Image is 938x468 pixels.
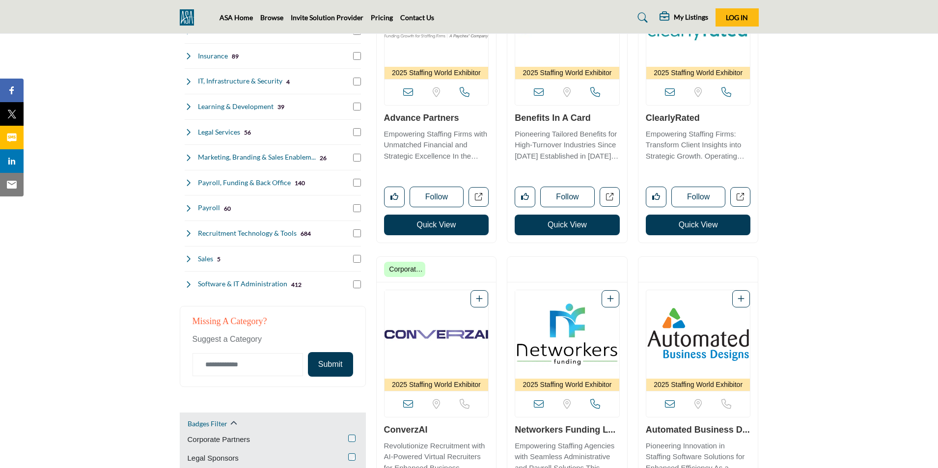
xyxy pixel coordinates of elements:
label: Legal Sponsors [188,453,239,464]
h3: Networkers Funding LLC [515,425,620,436]
h4: IT, Infrastructure & Security: Technology infrastructure, cybersecurity, and IT support services ... [198,76,282,86]
h2: Badges Filter [188,419,227,429]
p: 2025 Staffing World Exhibitor [386,380,487,390]
a: ClearlyRated [646,113,700,123]
div: 60 Results For Payroll [224,204,231,213]
h3: Benefits in a Card [515,113,620,124]
h3: Automated Business Designs Inc. [646,425,751,436]
div: 5 Results For Sales [217,254,221,263]
h4: Payroll: Dedicated payroll processing services for staffing companies. [198,203,220,213]
p: 2025 Staffing World Exhibitor [386,68,487,78]
h3: ConverzAI [384,425,489,436]
a: Search [628,10,654,26]
input: Select Marketing, Branding & Sales Enablement checkbox [353,154,361,162]
a: Add To List [476,295,483,303]
a: Empowering Staffing Firms with Unmatched Financial and Strategic Excellence In the staffing indus... [384,126,489,162]
input: Corporate Partners checkbox [348,435,356,442]
label: Corporate Partners [188,434,250,445]
button: Follow [671,187,726,207]
button: Follow [410,187,464,207]
b: 56 [244,129,251,136]
h4: Insurance: Specialized insurance coverage including professional liability and workers' compensat... [198,51,228,61]
p: Empowering Staffing Firms: Transform Client Insights into Strategic Growth. Operating within the ... [646,129,751,162]
input: Select Learning & Development checkbox [353,103,361,110]
a: Empowering Staffing Firms: Transform Client Insights into Strategic Growth. Operating within the ... [646,126,751,162]
h5: My Listings [674,13,708,22]
button: Quick View [646,215,751,235]
a: Open Listing in new tab [515,290,619,391]
img: Automated Business Designs Inc. [646,290,750,379]
p: 2025 Staffing World Exhibitor [517,380,617,390]
a: Add To List [607,295,614,303]
button: Submit [308,352,353,377]
img: Site Logo [180,9,199,26]
input: Select Software & IT Administration checkbox [353,280,361,288]
h4: Learning & Development: Training programs and educational resources to enhance staffing professio... [198,102,274,111]
input: Select Sales checkbox [353,255,361,263]
div: 39 Results For Learning & Development [277,102,284,111]
b: 39 [277,104,284,110]
button: Follow [540,187,595,207]
a: Pricing [371,13,393,22]
a: Open clearlyrated in new tab [730,187,750,207]
button: Log In [716,8,759,27]
div: 4 Results For IT, Infrastructure & Security [286,77,290,86]
b: 140 [295,180,305,187]
div: 140 Results For Payroll, Funding & Back Office [295,178,305,187]
a: Open advance-partners in new tab [469,187,489,207]
a: ConverzAI [384,425,428,435]
div: My Listings [660,12,708,24]
img: ConverzAI [385,290,489,379]
div: 26 Results For Marketing, Branding & Sales Enablement [320,153,327,162]
img: Networkers Funding LLC [515,290,619,379]
a: Automated Business D... [646,425,750,435]
a: Pioneering Tailored Benefits for High-Turnover Industries Since [DATE] Established in [DATE], thi... [515,126,620,162]
p: Empowering Staffing Firms with Unmatched Financial and Strategic Excellence In the staffing indus... [384,129,489,162]
h4: Marketing, Branding & Sales Enablement: Marketing strategies, brand development, and sales tools ... [198,152,316,162]
input: Select Payroll checkbox [353,204,361,212]
a: Browse [260,13,283,22]
button: Like listing [646,187,666,207]
p: Corporate Partner [387,264,422,275]
p: 2025 Staffing World Exhibitor [517,68,617,78]
button: Quick View [384,215,489,235]
b: 26 [320,155,327,162]
b: 684 [301,230,311,237]
a: Add To List [738,295,745,303]
a: Networkers Funding L... [515,425,615,435]
h4: Legal Services: Employment law expertise and legal counsel focused on staffing industry regulations. [198,127,240,137]
span: Log In [726,13,748,22]
b: 4 [286,79,290,85]
button: Quick View [515,215,620,235]
h4: Software & IT Administration: Software solutions and IT management services designed for staffing... [198,279,287,289]
a: Contact Us [400,13,434,22]
a: Open benefits-in-a-card in new tab [600,187,620,207]
b: 60 [224,205,231,212]
h4: Recruitment Technology & Tools: Software platforms and digital tools to streamline recruitment an... [198,228,297,238]
p: Pioneering Tailored Benefits for High-Turnover Industries Since [DATE] Established in [DATE], thi... [515,129,620,162]
b: 89 [232,53,239,60]
div: 412 Results For Software & IT Administration [291,280,302,289]
input: Select Legal Services checkbox [353,128,361,136]
span: Suggest a Category [193,335,262,343]
p: 2025 Staffing World Exhibitor [648,380,748,390]
h4: Sales: Sales training, lead generation, and customer relationship management solutions for staffi... [198,254,213,264]
h2: Missing a Category? [193,316,353,334]
a: ASA Home [220,13,253,22]
h3: Advance Partners [384,113,489,124]
div: 89 Results For Insurance [232,52,239,60]
button: Like listing [515,187,535,207]
a: Open Listing in new tab [646,290,750,391]
a: Advance Partners [384,113,459,123]
input: Category Name [193,353,303,376]
a: Benefits in a Card [515,113,591,123]
a: Invite Solution Provider [291,13,363,22]
b: 5 [217,256,221,263]
input: Legal Sponsors checkbox [348,453,356,461]
input: Select Insurance checkbox [353,52,361,60]
h4: Payroll, Funding & Back Office: Comprehensive back-office support including payroll processing an... [198,178,291,188]
input: Select Payroll, Funding & Back Office checkbox [353,179,361,187]
div: 56 Results For Legal Services [244,128,251,137]
h3: ClearlyRated [646,113,751,124]
a: Open Listing in new tab [385,290,489,391]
